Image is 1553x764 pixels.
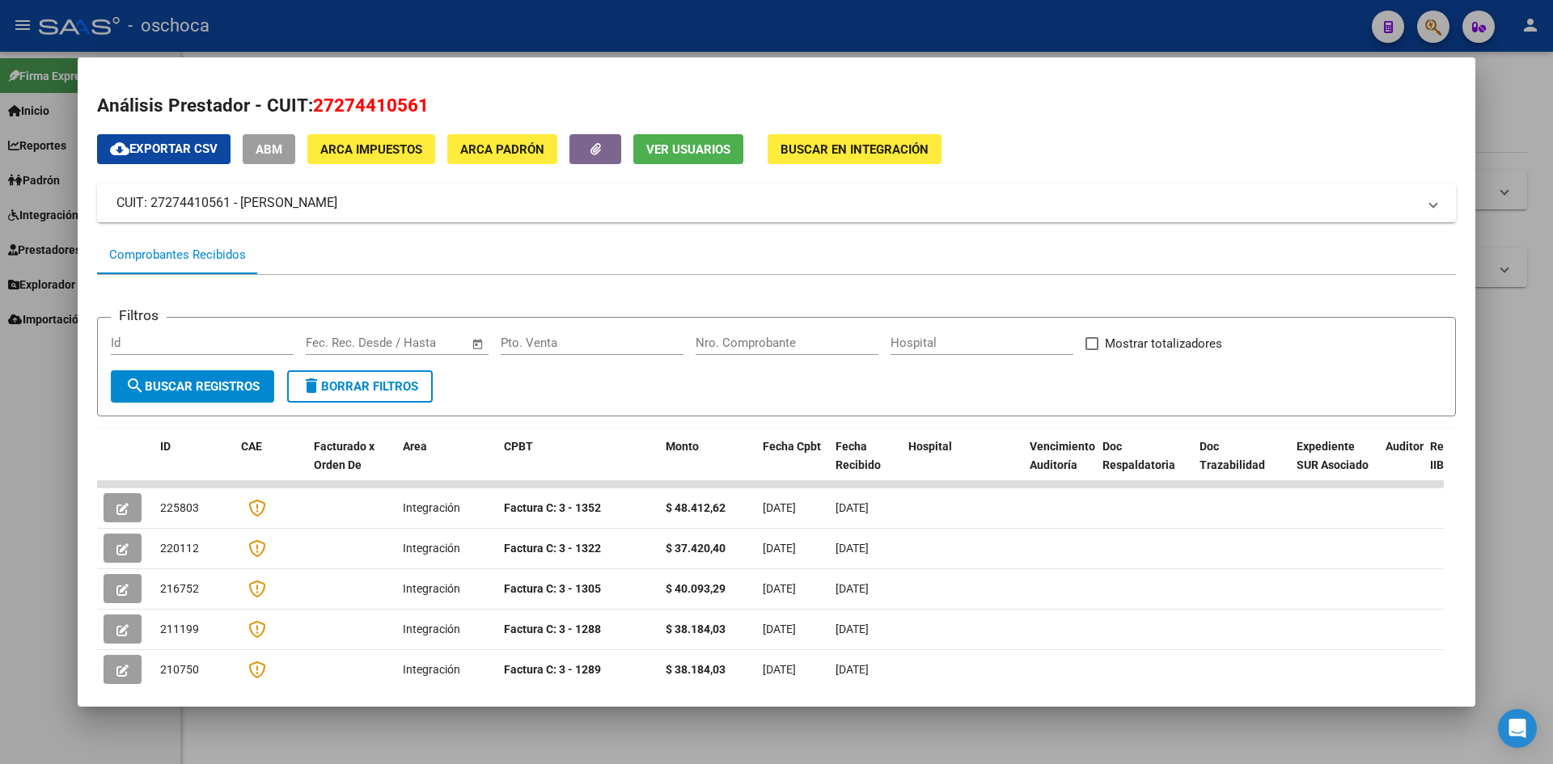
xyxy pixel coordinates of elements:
span: ID [160,440,171,453]
mat-expansion-panel-header: CUIT: 27274410561 - [PERSON_NAME] [97,184,1456,222]
datatable-header-cell: Retencion IIBB [1424,429,1488,500]
button: Open calendar [469,335,488,353]
input: Fecha fin [386,336,464,350]
span: 225803 [160,501,199,514]
span: [DATE] [836,501,869,514]
span: Buscar Registros [125,379,260,394]
datatable-header-cell: Hospital [902,429,1023,500]
span: Auditoria [1386,440,1433,453]
strong: $ 37.420,40 [666,542,726,555]
span: [DATE] [763,582,796,595]
datatable-header-cell: Doc Respaldatoria [1096,429,1193,500]
datatable-header-cell: Fecha Recibido [829,429,902,500]
strong: $ 38.184,03 [666,623,726,635]
mat-icon: delete [302,376,321,395]
span: ARCA Impuestos [320,142,422,157]
datatable-header-cell: Area [396,429,497,500]
span: [DATE] [836,623,869,635]
datatable-header-cell: Vencimiento Auditoría [1023,429,1096,500]
span: Monto [666,440,699,453]
datatable-header-cell: ID [154,429,235,500]
span: 220112 [160,542,199,555]
datatable-header-cell: Expediente SUR Asociado [1290,429,1379,500]
datatable-header-cell: Auditoria [1379,429,1424,500]
span: Integración [403,582,460,595]
datatable-header-cell: Fecha Cpbt [756,429,829,500]
span: Integración [403,542,460,555]
button: Exportar CSV [97,134,231,164]
datatable-header-cell: CPBT [497,429,659,500]
span: 210750 [160,663,199,676]
span: Integración [403,501,460,514]
strong: Factura C: 3 - 1352 [504,501,601,514]
strong: Factura C: 3 - 1288 [504,623,601,635]
mat-panel-title: CUIT: 27274410561 - [PERSON_NAME] [116,193,1417,213]
span: Buscar en Integración [781,142,929,157]
button: Ver Usuarios [633,134,743,164]
datatable-header-cell: Doc Trazabilidad [1193,429,1290,500]
span: Borrar Filtros [302,379,418,394]
span: Doc Respaldatoria [1102,440,1175,471]
span: Hospital [908,440,952,453]
mat-icon: search [125,376,145,395]
div: Comprobantes Recibidos [109,246,246,264]
strong: Factura C: 3 - 1289 [504,663,601,676]
span: Integración [403,623,460,635]
span: CPBT [504,440,533,453]
strong: $ 48.412,62 [666,501,726,514]
datatable-header-cell: CAE [235,429,307,500]
input: Fecha inicio [306,336,371,350]
span: [DATE] [836,582,869,595]
span: Area [403,440,427,453]
strong: $ 40.093,29 [666,582,726,595]
strong: Factura C: 3 - 1322 [504,542,601,555]
span: [DATE] [763,663,796,676]
span: CAE [241,440,262,453]
span: ABM [256,142,282,157]
span: Expediente SUR Asociado [1297,440,1369,471]
datatable-header-cell: Monto [659,429,756,500]
span: 27274410561 [313,95,429,116]
span: [DATE] [763,501,796,514]
span: Integración [403,663,460,676]
datatable-header-cell: Facturado x Orden De [307,429,396,500]
span: Vencimiento Auditoría [1030,440,1095,471]
span: 211199 [160,623,199,635]
span: [DATE] [763,542,796,555]
div: Open Intercom Messenger [1498,709,1537,748]
span: Exportar CSV [110,141,218,156]
span: Mostrar totalizadores [1105,334,1222,353]
button: ARCA Padrón [447,134,557,164]
span: Fecha Recibido [836,440,881,471]
mat-icon: cloud_download [110,139,129,158]
span: Doc Trazabilidad [1200,440,1265,471]
button: Buscar Registros [111,370,274,403]
strong: $ 38.184,03 [666,663,726,676]
strong: Factura C: 3 - 1305 [504,582,601,595]
button: ABM [243,134,295,164]
button: ARCA Impuestos [307,134,435,164]
span: [DATE] [836,542,869,555]
span: Ver Usuarios [646,142,730,157]
span: ARCA Padrón [460,142,544,157]
button: Buscar en Integración [768,134,942,164]
h2: Análisis Prestador - CUIT: [97,92,1456,120]
span: 216752 [160,582,199,595]
span: [DATE] [836,663,869,676]
span: [DATE] [763,623,796,635]
span: Fecha Cpbt [763,440,821,453]
h3: Filtros [111,305,167,326]
span: Facturado x Orden De [314,440,374,471]
button: Borrar Filtros [287,370,433,403]
span: Retencion IIBB [1430,440,1483,471]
